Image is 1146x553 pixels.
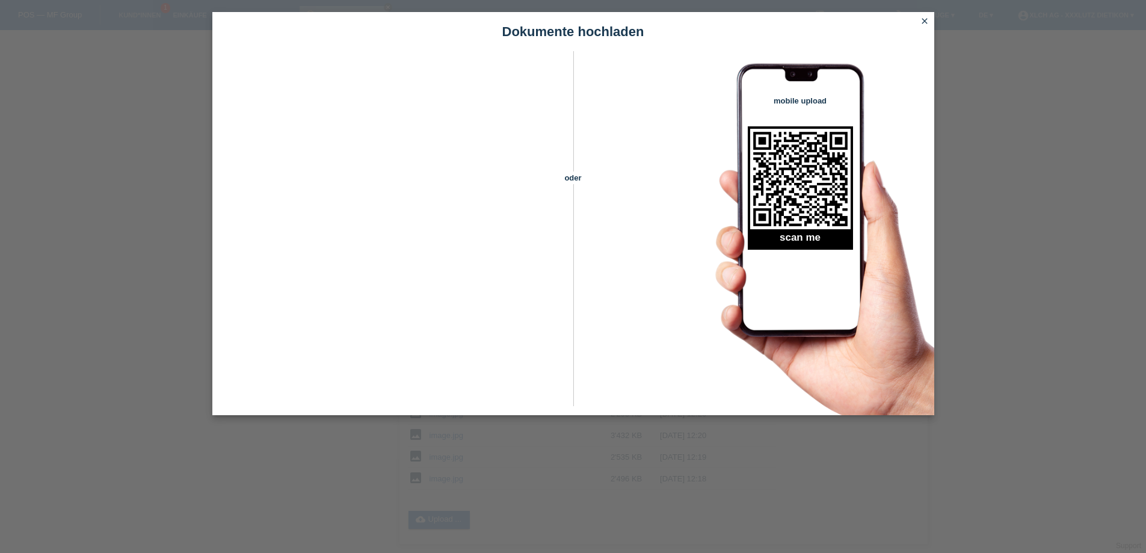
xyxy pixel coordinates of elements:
h1: Dokumente hochladen [212,24,934,39]
h4: mobile upload [748,96,853,105]
i: close [920,16,929,26]
span: oder [552,171,594,184]
iframe: Upload [230,81,552,382]
h2: scan me [748,232,853,250]
a: close [917,15,932,29]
